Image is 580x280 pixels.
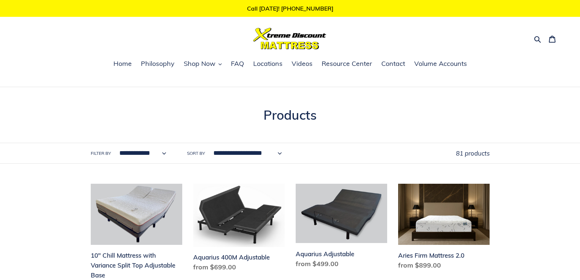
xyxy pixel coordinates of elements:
span: Products [263,107,317,123]
a: Resource Center [318,59,376,70]
span: Shop Now [184,59,216,68]
span: 81 products [456,149,490,157]
span: Locations [253,59,282,68]
span: Home [113,59,132,68]
span: Volume Accounts [414,59,467,68]
a: Aquarius 400M Adjustable [193,184,285,275]
a: FAQ [227,59,248,70]
a: Home [110,59,135,70]
a: Videos [288,59,316,70]
a: Contact [378,59,409,70]
button: Shop Now [180,59,225,70]
span: FAQ [231,59,244,68]
span: Philosophy [141,59,175,68]
a: Philosophy [137,59,178,70]
a: Locations [250,59,286,70]
label: Filter by [91,150,111,157]
img: Xtreme Discount Mattress [253,28,326,49]
a: Aries Firm Mattress 2.0 [398,184,490,273]
a: Volume Accounts [411,59,471,70]
label: Sort by [187,150,205,157]
span: Videos [292,59,313,68]
a: Aquarius Adjustable [296,184,387,271]
span: Contact [381,59,405,68]
span: Resource Center [322,59,372,68]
